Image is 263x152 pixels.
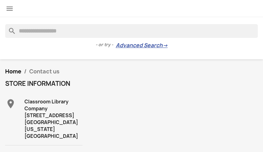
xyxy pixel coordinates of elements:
a: Home [5,68,21,75]
input: Search [5,24,258,38]
i:  [5,98,16,109]
span: → [163,42,168,49]
span: - or try - [96,41,116,48]
a: Advanced Search→ [116,42,168,49]
i:  [6,4,14,13]
div: Classroom Library Company [STREET_ADDRESS] [GEOGRAPHIC_DATA][US_STATE] [GEOGRAPHIC_DATA] [24,98,83,140]
i: search [5,24,13,32]
h4: Store information [5,80,83,87]
span: Contact us [29,68,59,75]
